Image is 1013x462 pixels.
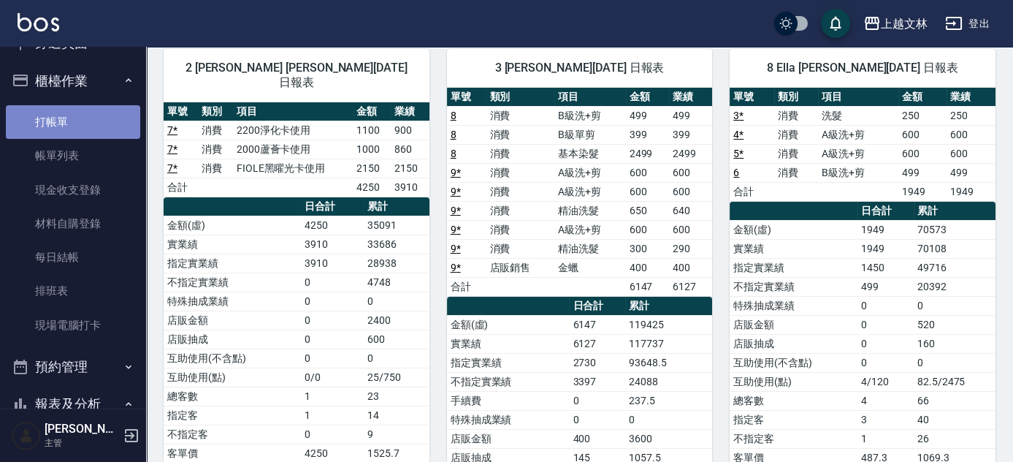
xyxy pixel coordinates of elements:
[164,311,301,330] td: 店販金額
[364,216,429,235] td: 35091
[730,88,995,202] table: a dense table
[391,102,429,121] th: 業績
[301,197,364,216] th: 日合計
[198,121,232,140] td: 消費
[6,348,140,386] button: 預約管理
[465,61,695,75] span: 3 [PERSON_NAME][DATE] 日報表
[6,105,140,139] a: 打帳單
[669,220,712,239] td: 600
[554,144,626,163] td: 基本染髮
[569,353,625,372] td: 2730
[857,296,914,315] td: 0
[626,277,669,296] td: 6147
[486,106,554,125] td: 消費
[730,410,857,429] td: 指定客
[625,353,712,372] td: 93648.5
[233,102,353,121] th: 項目
[364,330,429,349] td: 600
[626,220,669,239] td: 600
[353,121,391,140] td: 1100
[857,353,914,372] td: 0
[301,311,364,330] td: 0
[730,88,773,107] th: 單號
[626,239,669,258] td: 300
[881,15,928,33] div: 上越文林
[164,102,198,121] th: 單號
[486,125,554,144] td: 消費
[730,372,857,391] td: 互助使用(點)
[857,239,914,258] td: 1949
[626,106,669,125] td: 499
[857,220,914,239] td: 1949
[626,201,669,220] td: 650
[730,239,857,258] td: 實業績
[364,387,429,406] td: 23
[447,410,570,429] td: 特殊抽成業績
[947,163,995,182] td: 499
[626,88,669,107] th: 金額
[233,121,353,140] td: 2200淨化卡使用
[914,258,995,277] td: 49716
[447,391,570,410] td: 手續費
[164,254,301,273] td: 指定實業績
[486,220,554,239] td: 消費
[6,308,140,342] a: 現場電腦打卡
[626,125,669,144] td: 399
[818,163,898,182] td: B級洗+剪
[898,125,947,144] td: 600
[554,220,626,239] td: A級洗+剪
[857,334,914,353] td: 0
[451,110,456,121] a: 8
[747,61,978,75] span: 8 Ella [PERSON_NAME][DATE] 日報表
[486,144,554,163] td: 消費
[18,13,59,31] img: Logo
[626,258,669,277] td: 400
[939,10,995,37] button: 登出
[164,235,301,254] td: 實業績
[486,182,554,201] td: 消費
[857,391,914,410] td: 4
[364,197,429,216] th: 累計
[364,235,429,254] td: 33686
[447,353,570,372] td: 指定實業績
[669,144,712,163] td: 2499
[569,334,625,353] td: 6127
[486,239,554,258] td: 消費
[730,220,857,239] td: 金額(虛)
[301,216,364,235] td: 4250
[364,273,429,292] td: 4748
[364,406,429,425] td: 14
[821,9,850,38] button: save
[364,292,429,311] td: 0
[730,391,857,410] td: 總客數
[447,88,486,107] th: 單號
[730,277,857,296] td: 不指定實業績
[301,368,364,387] td: 0/0
[301,330,364,349] td: 0
[857,202,914,221] th: 日合計
[164,273,301,292] td: 不指定實業績
[569,410,625,429] td: 0
[669,258,712,277] td: 400
[164,292,301,311] td: 特殊抽成業績
[353,178,391,197] td: 4250
[6,139,140,173] a: 帳單列表
[914,277,995,296] td: 20392
[486,201,554,220] td: 消費
[914,372,995,391] td: 82.5/2475
[301,406,364,425] td: 1
[181,61,412,90] span: 2 [PERSON_NAME] [PERSON_NAME][DATE] 日報表
[669,125,712,144] td: 399
[364,254,429,273] td: 28938
[914,220,995,239] td: 70573
[45,422,119,436] h5: [PERSON_NAME]
[6,173,140,207] a: 現金收支登錄
[625,391,712,410] td: 237.5
[301,292,364,311] td: 0
[730,353,857,372] td: 互助使用(不含點)
[447,372,570,391] td: 不指定實業績
[569,315,625,334] td: 6147
[198,140,232,159] td: 消費
[364,368,429,387] td: 25/750
[554,125,626,144] td: B級單剪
